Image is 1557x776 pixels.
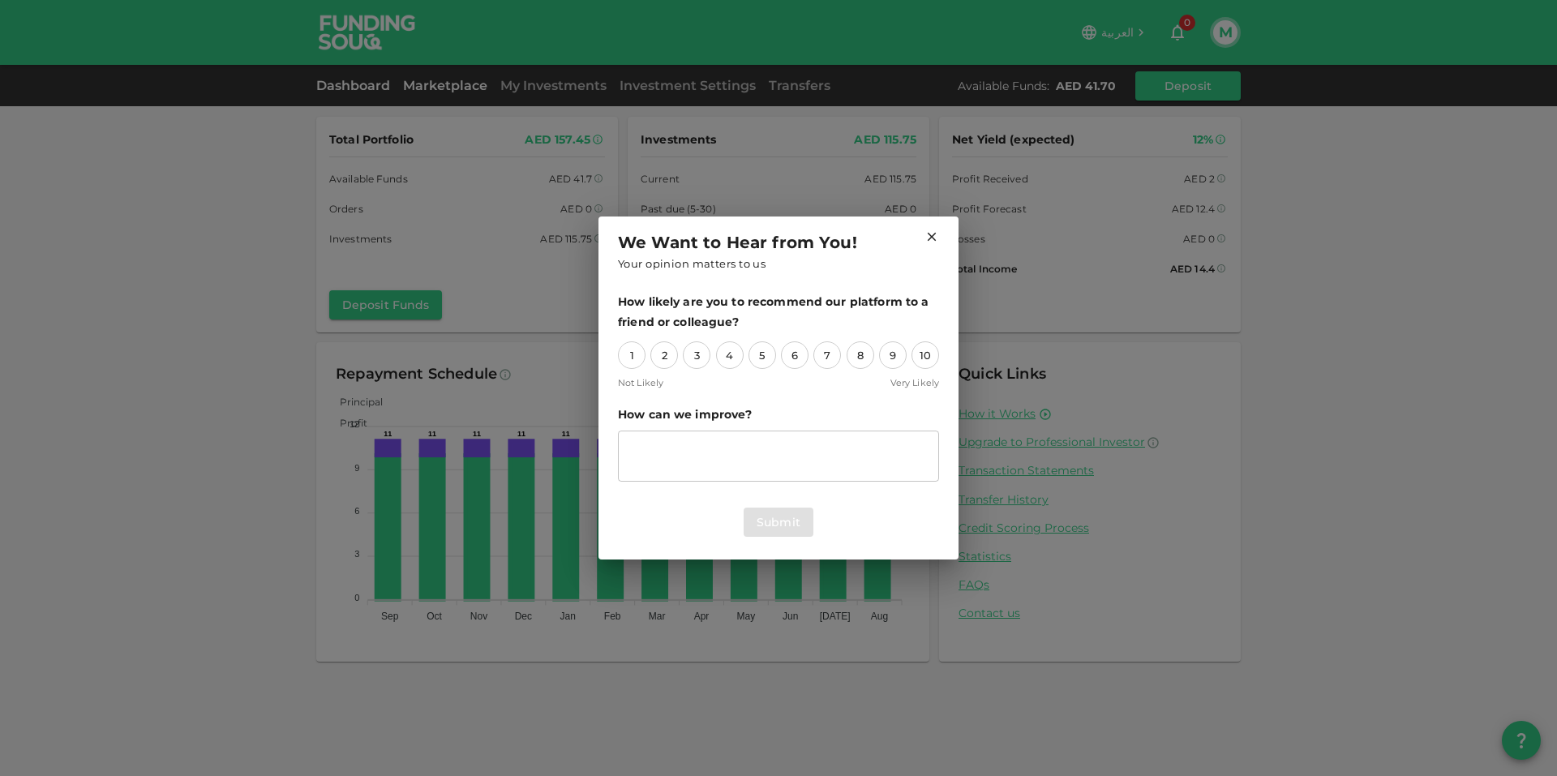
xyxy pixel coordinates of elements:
[618,405,939,425] span: How can we improve?
[911,341,939,369] div: 10
[683,341,710,369] div: 3
[618,431,939,482] div: suggestion
[813,341,841,369] div: 7
[618,292,939,332] span: How likely are you to recommend our platform to a friend or colleague?
[890,375,939,391] span: Very Likely
[650,341,678,369] div: 2
[618,341,646,369] div: 1
[716,341,744,369] div: 4
[847,341,874,369] div: 8
[618,375,663,391] span: Not Likely
[781,341,809,369] div: 6
[618,229,857,255] span: We Want to Hear from You!
[879,341,907,369] div: 9
[748,341,776,369] div: 5
[629,438,928,475] textarea: suggestion
[618,255,766,273] span: Your opinion matters to us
